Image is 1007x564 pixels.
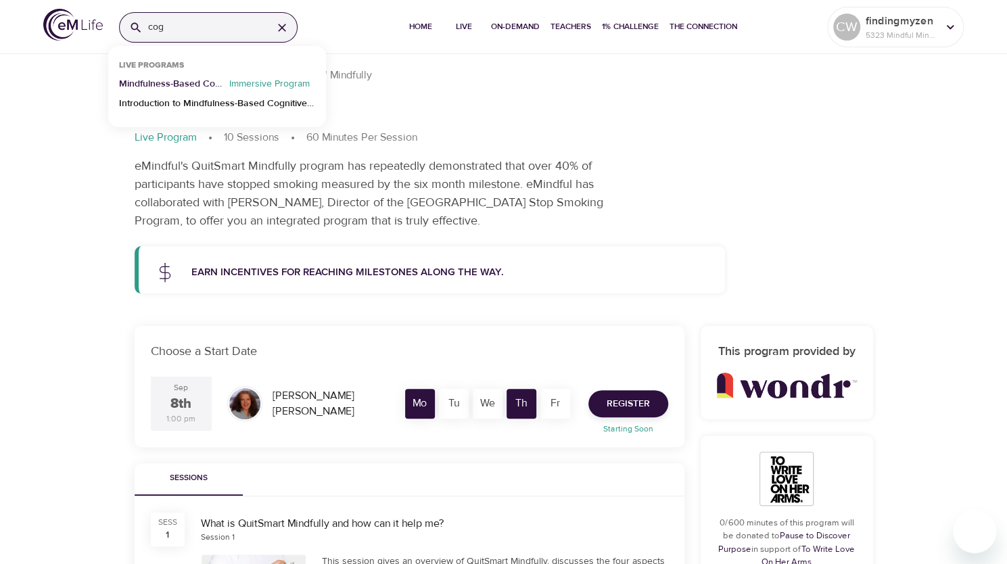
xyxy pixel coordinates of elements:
nav: breadcrumb [135,67,873,83]
nav: breadcrumb [135,130,873,146]
p: eMindful's QuitSmart Mindfully program has repeatedly demonstrated that over 40% of participants ... [135,157,642,230]
div: We [473,389,502,419]
input: Find programs, teachers, etc... [148,13,262,42]
div: Fr [540,389,570,419]
div: What is QuitSmart Mindfully and how can it help me? [201,516,668,532]
div: CW [833,14,860,41]
p: 10 Sessions [224,130,279,145]
p: 5323 Mindful Minutes [866,29,937,41]
p: Earn incentives for reaching milestones along the way. [191,265,709,281]
div: Mo [405,389,435,419]
div: 8th [170,394,191,414]
span: Home [404,20,437,34]
p: 60 Minutes Per Session [306,130,417,145]
span: On-Demand [491,20,540,34]
div: Tu [439,389,469,419]
p: Choose a Start Date [151,342,668,360]
span: Live [448,20,480,34]
div: [PERSON_NAME] [PERSON_NAME] [267,383,392,425]
div: SESS [158,517,177,528]
p: Mindfulness-Based Cognitive Training (MBCT) [119,77,224,97]
p: findingmyzen [866,13,937,29]
span: Register [607,396,650,413]
span: The Connection [670,20,737,34]
div: Live Programs [108,60,195,77]
div: Th [507,389,536,419]
p: Introduction to Mindfulness-Based Cognitive Training (MBCT) [119,97,315,116]
p: Live Program [135,130,197,145]
a: Pause to Discover Purpose [718,530,850,555]
button: Register [588,390,668,417]
div: Session 1 [201,532,235,543]
span: Sessions [143,471,235,486]
span: Teachers [551,20,591,34]
div: Sep [174,382,188,394]
p: Immersive Program [224,77,315,97]
iframe: Button to launch messaging window [953,510,996,553]
img: logo [43,9,103,41]
p: Starting Soon [580,423,676,435]
h6: This program provided by [717,342,857,362]
img: wondr_new.png [717,373,857,399]
div: 1:00 pm [166,413,195,425]
span: 1% Challenge [602,20,659,34]
div: 1 [166,528,169,542]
